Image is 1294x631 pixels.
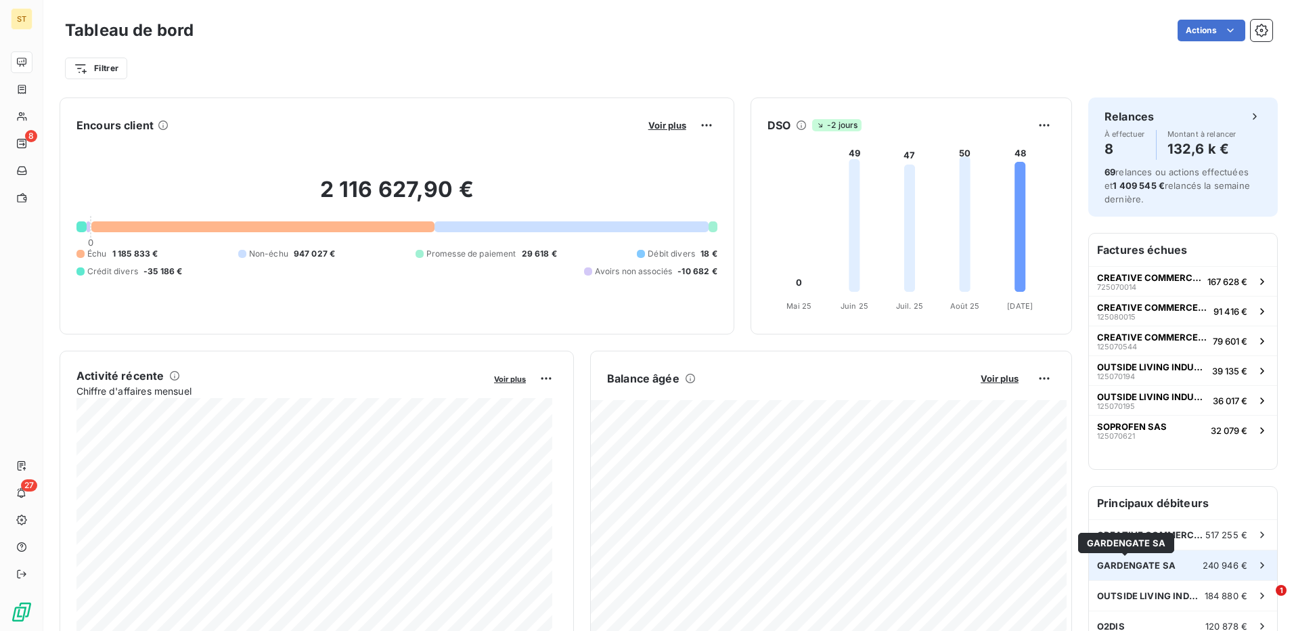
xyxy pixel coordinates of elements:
[1097,590,1205,601] span: OUTSIDE LIVING INDUSTRIES FRAN
[426,248,516,260] span: Promesse de paiement
[1097,313,1136,321] span: 125080015
[1089,326,1277,355] button: CREATIVE COMMERCE PARTNERS12507054479 601 €
[1178,20,1245,41] button: Actions
[522,248,557,260] span: 29 618 €
[1007,301,1033,311] tspan: [DATE]
[76,384,485,398] span: Chiffre d'affaires mensuel
[1087,538,1165,548] span: GARDENGATE SA
[1105,167,1250,204] span: relances ou actions effectuées et relancés la semaine dernière.
[1089,385,1277,415] button: OUTSIDE LIVING INDUSTRIES FRAN12507019536 017 €
[1089,234,1277,266] h6: Factures échues
[896,301,923,311] tspan: Juil. 25
[677,265,717,278] span: -10 682 €
[648,248,695,260] span: Débit divers
[1097,421,1167,432] span: SOPROFEN SAS
[700,248,717,260] span: 18 €
[249,248,288,260] span: Non-échu
[1089,415,1277,445] button: SOPROFEN SAS12507062132 079 €
[87,248,107,260] span: Échu
[1089,296,1277,326] button: CREATIVE COMMERCE PARTNERS12508001591 416 €
[1097,283,1136,291] span: 725070014
[1248,585,1280,617] iframe: Intercom live chat
[1203,560,1247,571] span: 240 946 €
[294,248,335,260] span: 947 027 €
[76,176,717,217] h2: 2 116 627,90 €
[1213,395,1247,406] span: 36 017 €
[1276,585,1287,596] span: 1
[767,117,790,133] h6: DSO
[1167,130,1236,138] span: Montant à relancer
[1105,167,1115,177] span: 69
[1097,391,1207,402] span: OUTSIDE LIVING INDUSTRIES FRAN
[494,374,526,384] span: Voir plus
[1097,302,1208,313] span: CREATIVE COMMERCE PARTNERS
[977,372,1023,385] button: Voir plus
[1097,372,1135,380] span: 125070194
[1213,336,1247,347] span: 79 601 €
[1097,272,1202,283] span: CREATIVE COMMERCE PARTNERS
[21,479,37,492] span: 27
[65,58,127,79] button: Filtrer
[1105,138,1145,160] h4: 8
[1113,180,1165,191] span: 1 409 545 €
[87,265,138,278] span: Crédit divers
[1211,425,1247,436] span: 32 079 €
[1105,108,1154,125] h6: Relances
[11,601,32,623] img: Logo LeanPay
[1205,590,1247,601] span: 184 880 €
[25,130,37,142] span: 8
[1212,366,1247,376] span: 39 135 €
[1097,343,1137,351] span: 125070544
[812,119,862,131] span: -2 jours
[1089,266,1277,296] button: CREATIVE COMMERCE PARTNERS725070014167 628 €
[1097,560,1176,571] span: GARDENGATE SA
[607,370,679,387] h6: Balance âgée
[65,18,194,43] h3: Tableau de bord
[950,301,979,311] tspan: Août 25
[490,372,530,385] button: Voir plus
[1213,306,1247,317] span: 91 416 €
[1089,355,1277,385] button: OUTSIDE LIVING INDUSTRIES FRAN12507019439 135 €
[112,248,158,260] span: 1 185 833 €
[1105,130,1145,138] span: À effectuer
[1089,487,1277,519] h6: Principaux débiteurs
[88,237,93,248] span: 0
[1097,529,1205,540] span: CREATIVE COMMERCE PARTNERS
[143,265,182,278] span: -35 186 €
[1167,138,1236,160] h4: 132,6 k €
[11,8,32,30] div: ST
[981,373,1019,384] span: Voir plus
[1097,402,1135,410] span: 125070195
[1205,529,1247,540] span: 517 255 €
[1207,276,1247,287] span: 167 628 €
[595,265,672,278] span: Avoirs non associés
[76,117,154,133] h6: Encours client
[644,119,690,131] button: Voir plus
[1097,332,1207,343] span: CREATIVE COMMERCE PARTNERS
[841,301,868,311] tspan: Juin 25
[1097,432,1135,440] span: 125070621
[76,368,164,384] h6: Activité récente
[1097,362,1207,372] span: OUTSIDE LIVING INDUSTRIES FRAN
[786,301,811,311] tspan: Mai 25
[648,120,686,131] span: Voir plus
